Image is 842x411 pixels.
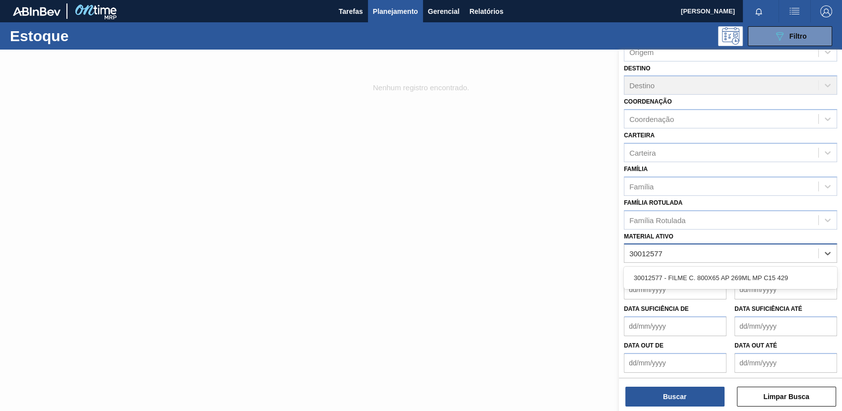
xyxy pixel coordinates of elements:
[734,342,777,349] label: Data out até
[624,233,673,240] label: Material ativo
[788,5,800,17] img: userActions
[629,216,685,224] div: Família Rotulada
[820,5,832,17] img: Logout
[629,48,654,56] div: Origem
[624,342,663,349] label: Data out de
[743,4,775,18] button: Notificações
[624,166,648,173] label: Família
[718,26,743,46] div: Pogramando: nenhum usuário selecionado
[624,199,682,206] label: Família Rotulada
[624,132,655,139] label: Carteira
[624,269,837,287] div: 30012577 - FILME C. 800X65 AP 269ML MP C15 429
[373,5,418,17] span: Planejamento
[13,7,60,16] img: TNhmsLtSVTkK8tSr43FrP2fwEKptu5GPRR3wAAAABJRU5ErkJggg==
[624,65,650,72] label: Destino
[789,32,807,40] span: Filtro
[624,280,726,299] input: dd/mm/yyyy
[734,316,837,336] input: dd/mm/yyyy
[734,280,837,299] input: dd/mm/yyyy
[624,316,726,336] input: dd/mm/yyyy
[10,30,155,42] h1: Estoque
[624,353,726,373] input: dd/mm/yyyy
[748,26,832,46] button: Filtro
[629,148,656,157] div: Carteira
[734,305,802,312] label: Data suficiência até
[470,5,503,17] span: Relatórios
[629,115,674,123] div: Coordenação
[339,5,363,17] span: Tarefas
[428,5,460,17] span: Gerencial
[734,353,837,373] input: dd/mm/yyyy
[624,98,672,105] label: Coordenação
[629,182,654,190] div: Família
[624,305,689,312] label: Data suficiência de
